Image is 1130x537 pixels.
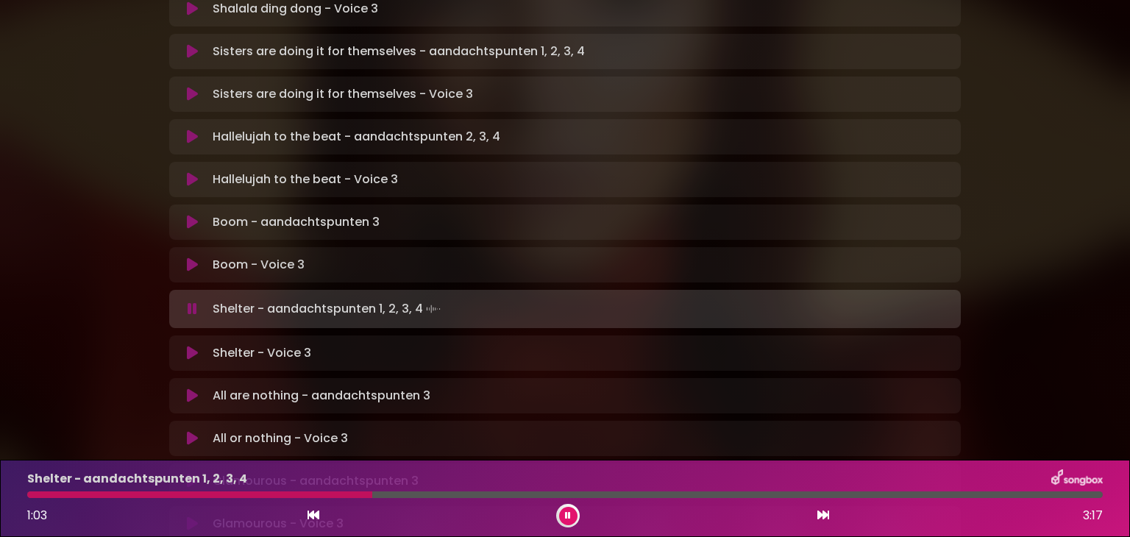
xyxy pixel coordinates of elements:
[213,43,585,60] p: Sisters are doing it for themselves - aandachtspunten 1, 2, 3, 4
[1083,507,1103,524] span: 3:17
[213,256,305,274] p: Boom - Voice 3
[213,430,348,447] p: All or nothing - Voice 3
[213,299,444,319] p: Shelter - aandachtspunten 1, 2, 3, 4
[1051,469,1103,488] img: songbox-logo-white.png
[213,171,398,188] p: Hallelujah to the beat - Voice 3
[423,299,444,319] img: waveform4.gif
[213,213,380,231] p: Boom - aandachtspunten 3
[213,387,430,405] p: All are nothing - aandachtspunten 3
[27,507,47,524] span: 1:03
[213,85,473,103] p: Sisters are doing it for themselves - Voice 3
[213,128,500,146] p: Hallelujah to the beat - aandachtspunten 2, 3, 4
[27,470,247,488] p: Shelter - aandachtspunten 1, 2, 3, 4
[213,344,311,362] p: Shelter - Voice 3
